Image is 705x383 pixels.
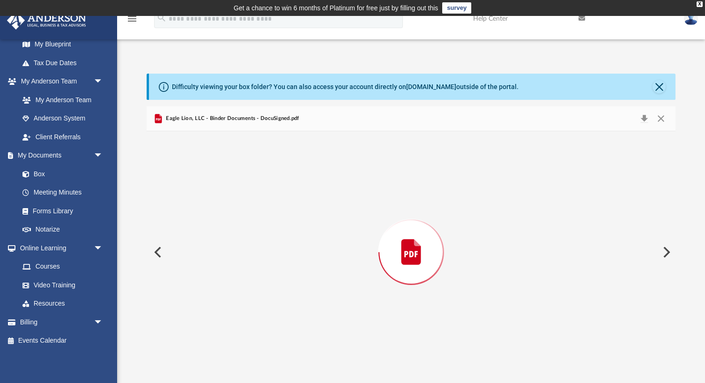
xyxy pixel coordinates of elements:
[94,239,112,258] span: arrow_drop_down
[13,109,112,128] a: Anderson System
[13,294,112,313] a: Resources
[164,114,299,123] span: Eagle Lion, LLC - Binder Documents - DocuSigned.pdf
[442,2,471,14] a: survey
[7,331,117,350] a: Events Calendar
[653,112,669,125] button: Close
[13,90,108,109] a: My Anderson Team
[156,13,167,23] i: search
[7,146,112,165] a: My Documentsarrow_drop_down
[13,202,108,220] a: Forms Library
[94,313,112,332] span: arrow_drop_down
[4,11,89,30] img: Anderson Advisors Platinum Portal
[655,239,676,265] button: Next File
[13,257,112,276] a: Courses
[13,220,112,239] a: Notarize
[147,239,167,265] button: Previous File
[7,72,112,91] a: My Anderson Teamarrow_drop_down
[13,276,108,294] a: Video Training
[7,313,117,331] a: Billingarrow_drop_down
[684,12,698,25] img: User Pic
[636,112,653,125] button: Download
[7,239,112,257] a: Online Learningarrow_drop_down
[172,82,519,92] div: Difficulty viewing your box folder? You can also access your account directly on outside of the p...
[653,80,666,93] button: Close
[94,146,112,165] span: arrow_drop_down
[406,83,456,90] a: [DOMAIN_NAME]
[126,18,138,24] a: menu
[13,128,112,146] a: Client Referrals
[13,165,108,183] a: Box
[94,72,112,91] span: arrow_drop_down
[13,35,112,54] a: My Blueprint
[13,183,112,202] a: Meeting Minutes
[126,13,138,24] i: menu
[147,106,676,373] div: Preview
[234,2,438,14] div: Get a chance to win 6 months of Platinum for free just by filling out this
[13,53,117,72] a: Tax Due Dates
[697,1,703,7] div: close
